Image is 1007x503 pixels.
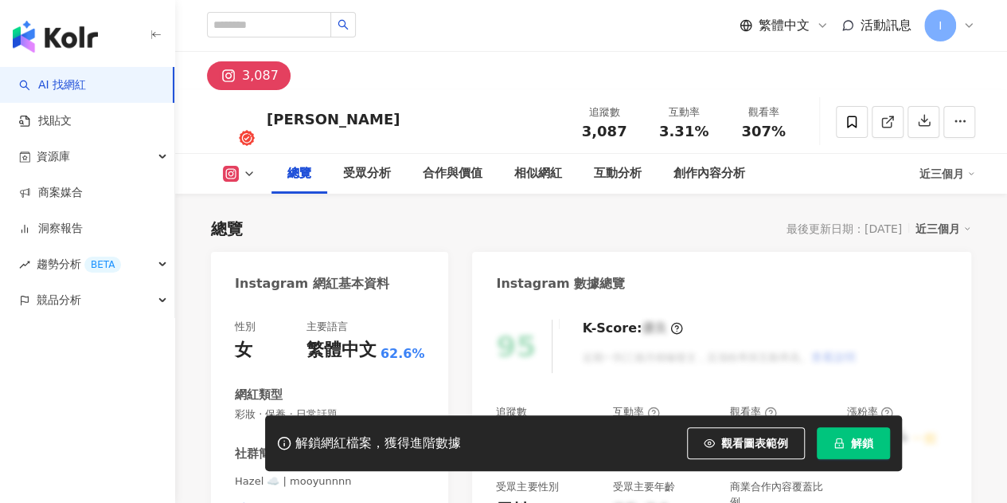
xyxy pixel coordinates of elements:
span: 62.6% [381,345,425,363]
div: 受眾主要年齡 [613,480,675,494]
span: lock [833,438,845,449]
span: I [939,17,942,34]
div: 解鎖網紅檔案，獲得進階數據 [295,435,461,452]
img: logo [13,21,98,53]
span: search [338,19,349,30]
div: 觀看率 [730,405,777,419]
span: 307% [741,124,786,140]
div: 追蹤數 [496,405,527,419]
button: 3,087 [207,61,291,90]
div: 受眾主要性別 [496,480,558,494]
div: 創作內容分析 [673,164,745,183]
div: 受眾分析 [343,164,391,183]
span: rise [19,259,30,270]
div: 追蹤數 [574,104,634,120]
a: 商案媒合 [19,185,83,201]
div: 近三個月 [915,218,971,239]
div: 主要語言 [306,320,348,334]
div: 互動率 [654,104,714,120]
button: 解鎖 [817,427,890,459]
div: K-Score : [582,320,683,337]
div: [PERSON_NAME] [267,109,400,129]
span: 觀看圖表範例 [721,437,788,450]
span: 解鎖 [851,437,873,450]
div: 總覽 [211,218,243,240]
div: 總覽 [287,164,311,183]
button: 觀看圖表範例 [687,427,805,459]
div: Instagram 網紅基本資料 [235,275,389,293]
div: 互動分析 [594,164,642,183]
div: 觀看率 [733,104,794,120]
span: 活動訊息 [861,18,911,33]
span: 趨勢分析 [37,246,121,282]
span: 彩妝 · 保養 · 日常話題 [235,407,424,422]
a: searchAI 找網紅 [19,77,86,93]
span: Hazel ☁️ | mooyunnnn [235,474,424,489]
div: 繁體中文 [306,338,377,363]
a: 洞察報告 [19,221,83,237]
span: 3.31% [659,124,708,140]
div: 近三個月 [919,161,975,187]
div: 3,087 [242,65,279,87]
div: 女 [235,338,252,363]
div: 性別 [235,320,256,334]
img: KOL Avatar [207,98,255,146]
span: 3,087 [582,123,627,140]
span: 競品分析 [37,282,81,318]
div: 合作與價值 [423,164,482,183]
div: 漲粉率 [846,405,893,419]
div: 互動率 [613,405,660,419]
span: 資源庫 [37,139,70,175]
div: Instagram 數據總覽 [496,275,625,293]
div: 最後更新日期：[DATE] [786,222,902,235]
a: 找貼文 [19,113,72,129]
div: BETA [84,257,121,273]
div: 網紅類型 [235,387,283,403]
div: 相似網紅 [514,164,562,183]
span: 繁體中文 [759,17,810,34]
